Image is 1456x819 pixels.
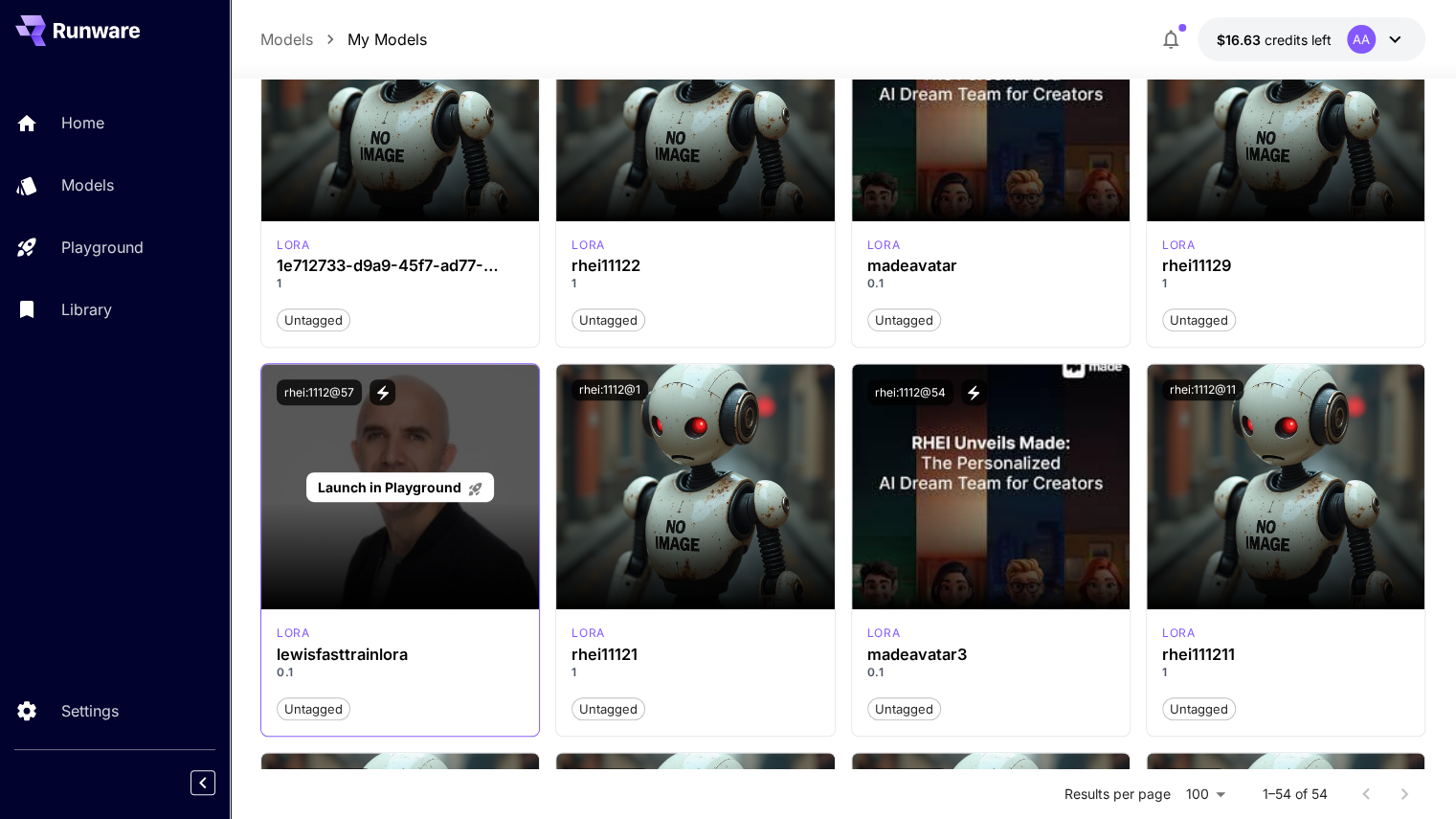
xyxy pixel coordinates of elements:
[1217,30,1332,50] div: $16.62714
[571,237,604,254] p: lora
[1064,785,1171,804] p: Results per page
[867,307,941,332] button: Untagged
[1162,275,1409,292] p: 1
[571,307,645,332] button: Untagged
[277,307,350,332] button: Untagged
[306,472,493,502] a: Launch in Playground
[572,700,644,719] span: Untagged
[571,275,818,292] p: 1
[1162,307,1236,332] button: Untagged
[867,379,953,405] button: rhei:1112@54
[278,311,349,330] span: Untagged
[1347,25,1376,54] div: AA
[1198,17,1425,61] button: $16.62714AA
[260,28,427,51] nav: breadcrumb
[278,700,349,719] span: Untagged
[61,699,119,722] p: Settings
[1162,625,1195,642] p: lora
[571,237,604,254] div: FLUX.1 D
[867,237,900,254] div: FLUX.1 D
[260,28,313,51] a: Models
[1263,785,1328,804] p: 1–54 of 54
[61,173,114,196] p: Models
[1147,364,1424,609] img: no-image-qHGxvh9x.jpeg
[1178,780,1232,808] div: 100
[867,275,1114,292] p: 0.1
[1265,32,1332,48] span: credits left
[867,237,900,254] p: lora
[867,696,941,721] button: Untagged
[277,646,524,664] h3: lewisfasttrainlora
[571,379,648,400] button: rhei:1112@1
[571,646,818,664] h3: rhei11121
[205,765,230,800] div: Collapse sidebar
[867,257,1114,275] h3: madeavatar
[277,625,309,642] div: FLUX.1 D
[1162,379,1243,400] button: rhei:1112@11
[571,257,818,275] h3: rhei11122
[277,696,350,721] button: Untagged
[571,625,604,642] div: FLUX.1 D
[277,257,524,275] h3: 1e712733-d9a9-45f7-ad77-fdfb516bdd39
[1163,700,1235,719] span: Untagged
[571,696,645,721] button: Untagged
[572,311,644,330] span: Untagged
[318,479,461,495] span: Launch in Playground
[190,770,215,795] button: Collapse sidebar
[347,28,427,51] a: My Models
[571,664,818,681] p: 1
[1162,237,1195,254] p: lora
[370,379,395,405] button: View trigger words
[61,111,104,134] p: Home
[1163,311,1235,330] span: Untagged
[277,275,524,292] p: 1
[1217,32,1265,48] span: $16.63
[277,625,309,642] p: lora
[61,236,144,259] p: Playground
[277,237,309,254] div: FLUX.1 D
[868,311,940,330] span: Untagged
[277,379,362,405] button: rhei:1112@57
[1162,257,1409,275] h3: rhei11129
[867,664,1114,681] p: 0.1
[61,298,112,321] p: Library
[1162,625,1195,642] div: FLUX.1 D
[961,379,987,405] button: View trigger words
[867,646,1114,664] h3: madeavatar3
[1162,696,1236,721] button: Untagged
[277,237,309,254] p: lora
[1162,664,1409,681] p: 1
[867,625,900,642] p: lora
[277,664,524,681] p: 0.1
[868,700,940,719] span: Untagged
[1162,237,1195,254] div: FLUX.1 D
[556,364,834,609] img: no-image-qHGxvh9x.jpeg
[571,625,604,642] p: lora
[1162,646,1409,664] h3: rhei111211
[867,625,900,642] div: FLUX.1 D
